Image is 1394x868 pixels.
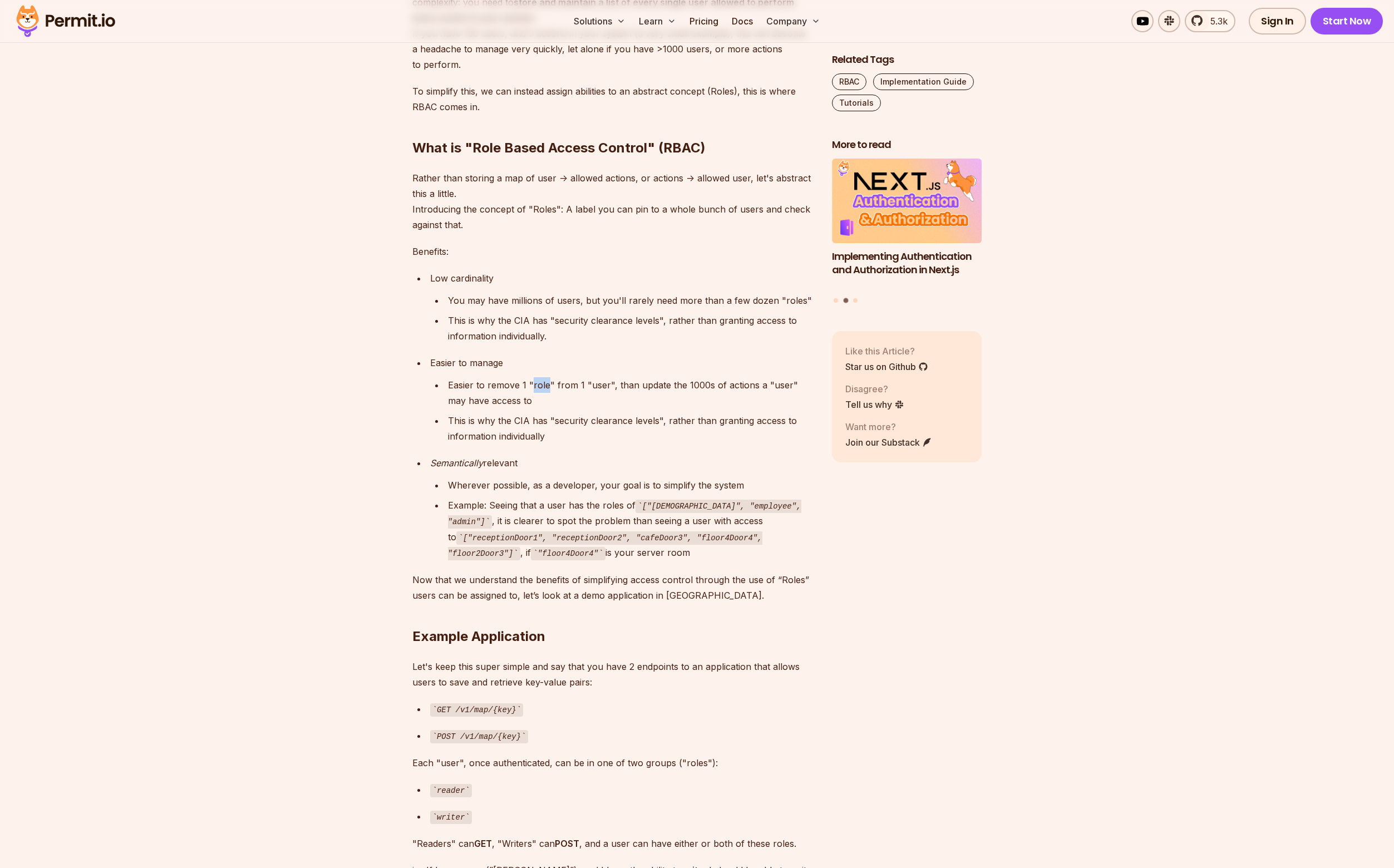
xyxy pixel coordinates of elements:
a: Start Now [1311,8,1383,34]
p: Each "user", once authenticated, can be in one of two groups ("roles"): [412,755,814,771]
a: Pricing [685,10,723,32]
div: Example: Seeing that a user has the roles of , it is clearer to spot the problem than seeing a us... [448,497,814,561]
button: Go to slide 2 [843,298,848,303]
p: Let's keep this super simple and say that you have 2 endpoints to an application that allows user... [412,659,814,690]
p: Want more? [845,420,932,433]
a: Implementation Guide [873,74,974,91]
strong: GET [474,838,492,849]
img: Implementing Authentication and Authorization in Next.js [832,159,982,244]
div: Easier to manage [430,355,814,371]
button: Company [762,10,825,32]
div: Easier to remove 1 "role" from 1 "user", than update the 1000s of actions a "user" may have acces... [448,377,814,408]
code: POST /v1/map/{key} [430,730,528,743]
a: RBAC [832,74,866,91]
h2: Related Tags [832,53,982,67]
h3: Implementing Authentication and Authorization in Next.js [832,250,982,278]
a: Sign In [1249,8,1306,34]
li: 2 of 3 [832,159,982,292]
p: Rather than storing a map of user -> allowed actions, or actions -> allowed user, let's abstract ... [412,170,814,233]
code: writer [430,811,472,824]
button: Go to slide 3 [853,298,858,303]
button: Go to slide 1 [834,298,838,303]
p: To simplify this, we can instead assign abilities to an abstract concept (Roles), this is where R... [412,83,814,115]
p: Benefits: [412,244,814,259]
h2: More to read [832,139,982,152]
span: 5.3k [1204,14,1228,28]
p: Disagree? [845,382,904,396]
div: This is why the CIA has "security clearance levels", rather than granting access to information i... [448,413,814,444]
div: This is why the CIA has "security clearance levels", rather than granting access to information i... [448,313,814,344]
button: Learn [634,10,681,32]
a: Join our Substack [845,436,932,449]
div: Wherever possible, as a developer, your goal is to simplify the system [448,477,814,493]
p: Like this Article? [845,344,928,358]
a: Implementing Authentication and Authorization in Next.jsImplementing Authentication and Authoriza... [832,159,982,292]
p: "Readers" can , "Writers" can , and a user can have either or both of these roles. [412,836,814,851]
code: "floor4Door4" [531,547,605,560]
code: reader [430,784,472,797]
button: Solutions [569,10,630,32]
h2: Example Application [412,583,814,645]
a: Star us on Github [845,360,928,373]
a: Tutorials [832,95,881,112]
em: Semantically [430,457,483,468]
code: GET /v1/map/{key} [430,703,524,717]
div: relevant [430,455,814,471]
p: Now that we understand the benefits of simplifying access control through the use of “Roles” user... [412,572,814,603]
strong: POST [555,838,579,849]
a: 5.3k [1185,10,1235,32]
code: ["receptionDoor1", "receptionDoor2", "cafeDoor3", "floor4Door4", "floor2Door3"] [448,531,762,561]
img: Permit logo [11,2,120,40]
div: Low cardinality [430,270,814,286]
a: Docs [727,10,757,32]
a: Tell us why [845,398,904,411]
h2: What is "Role Based Access Control" (RBAC) [412,95,814,157]
div: You may have millions of users, but you'll rarely need more than a few dozen "roles" [448,293,814,308]
div: Posts [832,159,982,305]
